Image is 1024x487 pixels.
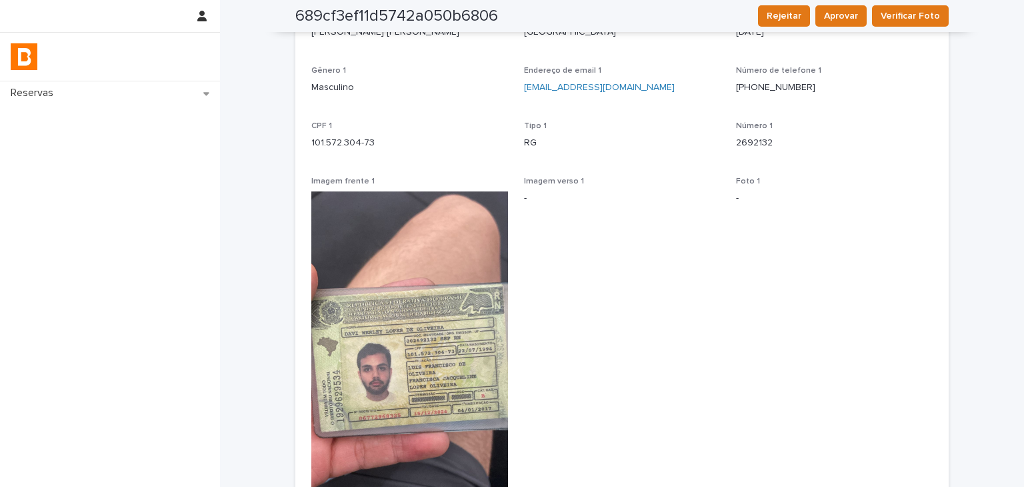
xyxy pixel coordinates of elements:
span: Imagem verso 1 [524,177,584,185]
span: Aprovar [824,9,858,23]
span: Tipo 1 [524,122,547,130]
a: [EMAIL_ADDRESS][DOMAIN_NAME] [524,83,675,92]
p: 2692132 [736,136,933,150]
span: Rejeitar [767,9,801,23]
p: [DATE] [736,25,933,39]
a: [PHONE_NUMBER] [736,83,815,92]
p: RG [524,136,721,150]
span: Foto 1 [736,177,760,185]
p: Masculino [311,81,508,95]
span: Número 1 [736,122,773,130]
span: Gênero 1 [311,67,346,75]
button: Verificar Foto [872,5,949,27]
p: Reservas [5,87,64,99]
button: Rejeitar [758,5,810,27]
p: - [524,191,721,205]
p: 101.572.304-73 [311,136,508,150]
p: [GEOGRAPHIC_DATA] [524,25,721,39]
p: - [736,191,933,205]
p: [PERSON_NAME] [PERSON_NAME] [311,25,508,39]
img: zVaNuJHRTjyIjT5M9Xd5 [11,43,37,70]
span: Número de telefone 1 [736,67,821,75]
span: CPF 1 [311,122,332,130]
button: Aprovar [815,5,867,27]
h2: 689cf3ef11d5742a050b6806 [295,7,498,26]
span: Verificar Foto [881,9,940,23]
span: Endereço de email 1 [524,67,601,75]
span: Imagem frente 1 [311,177,375,185]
